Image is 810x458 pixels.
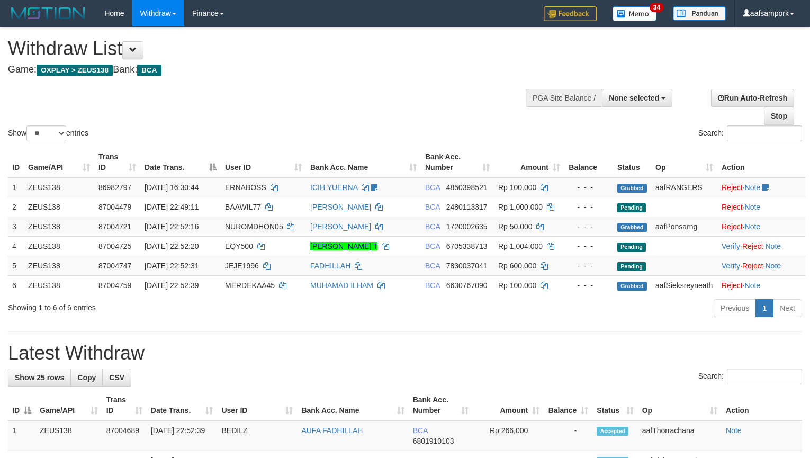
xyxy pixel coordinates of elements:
[145,203,199,211] span: [DATE] 22:49:11
[77,373,96,382] span: Copy
[8,147,24,177] th: ID
[225,242,253,250] span: EQY500
[413,437,454,445] span: Copy 6801910103 to clipboard
[613,6,657,21] img: Button%20Memo.svg
[765,242,781,250] a: Note
[498,203,543,211] span: Rp 1.000.000
[617,223,647,232] span: Grabbed
[225,262,259,270] span: JEJE1996
[717,147,805,177] th: Action
[717,256,805,275] td: · ·
[726,426,742,435] a: Note
[37,65,113,76] span: OXPLAY > ZEUS138
[569,182,609,193] div: - - -
[717,236,805,256] td: · ·
[425,242,440,250] span: BCA
[8,298,330,313] div: Showing 1 to 6 of 6 entries
[498,242,543,250] span: Rp 1.004.000
[306,147,421,177] th: Bank Acc. Name: activate to sort column ascending
[140,147,221,177] th: Date Trans.: activate to sort column descending
[8,420,35,451] td: 1
[711,89,794,107] a: Run Auto-Refresh
[602,89,672,107] button: None selected
[569,241,609,252] div: - - -
[597,427,628,436] span: Accepted
[425,183,440,192] span: BCA
[544,420,592,451] td: -
[425,203,440,211] span: BCA
[425,222,440,231] span: BCA
[727,369,802,384] input: Search:
[109,373,124,382] span: CSV
[617,203,646,212] span: Pending
[145,262,199,270] span: [DATE] 22:52:31
[564,147,613,177] th: Balance
[15,373,64,382] span: Show 25 rows
[727,125,802,141] input: Search:
[742,242,763,250] a: Reject
[446,262,488,270] span: Copy 7830037041 to clipboard
[673,6,726,21] img: panduan.png
[98,262,131,270] span: 87004747
[409,390,473,420] th: Bank Acc. Number: activate to sort column ascending
[544,390,592,420] th: Balance: activate to sort column ascending
[569,221,609,232] div: - - -
[98,281,131,290] span: 87004759
[526,89,602,107] div: PGA Site Balance /
[569,261,609,271] div: - - -
[8,256,24,275] td: 5
[225,281,275,290] span: MERDEKAA45
[425,262,440,270] span: BCA
[609,94,659,102] span: None selected
[221,147,306,177] th: User ID: activate to sort column ascending
[24,197,94,217] td: ZEUS138
[764,107,794,125] a: Stop
[8,217,24,236] td: 3
[102,369,131,387] a: CSV
[722,242,740,250] a: Verify
[651,275,717,295] td: aafSieksreyneath
[8,38,529,59] h1: Withdraw List
[24,275,94,295] td: ZEUS138
[651,217,717,236] td: aafPonsarng
[8,390,35,420] th: ID: activate to sort column descending
[310,281,373,290] a: MUHAMAD ILHAM
[24,177,94,197] td: ZEUS138
[35,420,102,451] td: ZEUS138
[755,299,773,317] a: 1
[8,177,24,197] td: 1
[70,369,103,387] a: Copy
[310,242,377,250] a: [PERSON_NAME] T
[498,222,533,231] span: Rp 50.000
[494,147,564,177] th: Amount: activate to sort column ascending
[225,203,261,211] span: BAAWIL77
[8,125,88,141] label: Show entries
[698,369,802,384] label: Search:
[569,280,609,291] div: - - -
[592,390,637,420] th: Status: activate to sort column ascending
[717,197,805,217] td: ·
[301,426,363,435] a: AUFA FADHILLAH
[145,242,199,250] span: [DATE] 22:52:20
[102,420,147,451] td: 87004689
[98,183,131,192] span: 86982797
[722,183,743,192] a: Reject
[24,236,94,256] td: ZEUS138
[446,183,488,192] span: Copy 4850398521 to clipboard
[102,390,147,420] th: Trans ID: activate to sort column ascending
[310,183,357,192] a: ICIH YUERNA
[745,203,761,211] a: Note
[26,125,66,141] select: Showentries
[651,177,717,197] td: aafRANGERS
[147,390,218,420] th: Date Trans.: activate to sort column ascending
[8,5,88,21] img: MOTION_logo.png
[722,222,743,231] a: Reject
[8,343,802,364] h1: Latest Withdraw
[145,183,199,192] span: [DATE] 16:30:44
[617,262,646,271] span: Pending
[446,203,488,211] span: Copy 2480113317 to clipboard
[717,217,805,236] td: ·
[745,281,761,290] a: Note
[544,6,597,21] img: Feedback.jpg
[714,299,756,317] a: Previous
